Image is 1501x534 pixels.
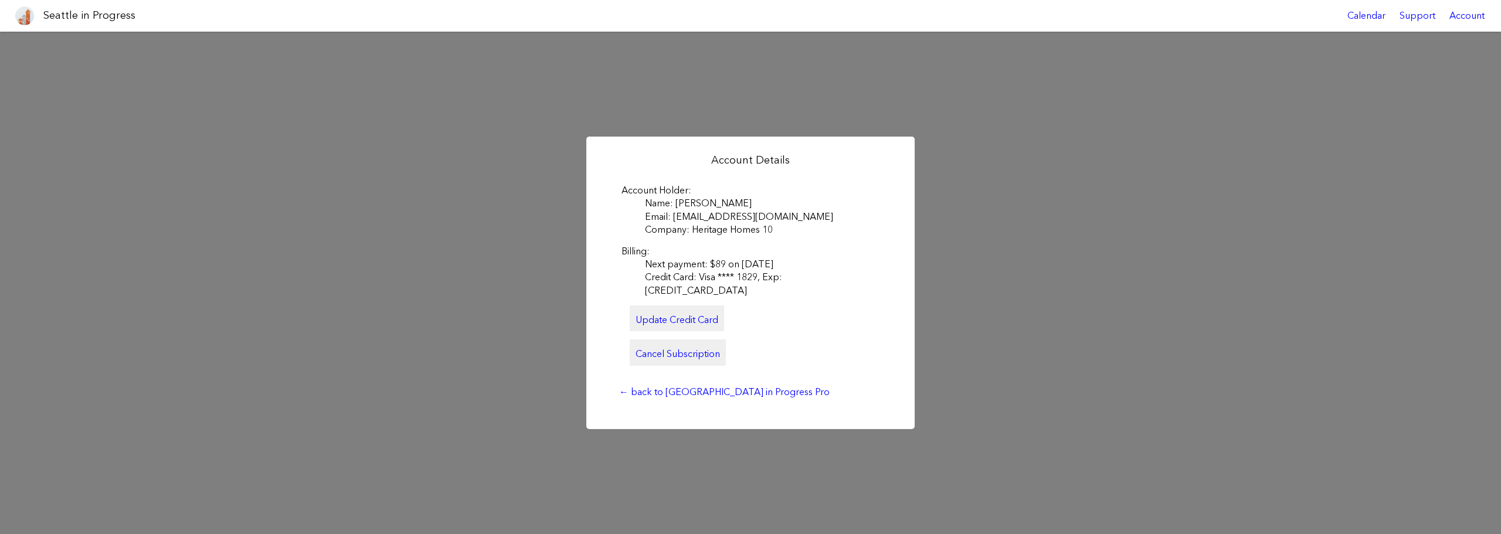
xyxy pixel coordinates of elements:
dd: Credit Card: Visa **** 1829, Exp: [CREDIT_CARD_DATA] [645,271,879,297]
dd: Name: [PERSON_NAME] [645,197,879,210]
img: favicon-96x96.png [15,6,34,25]
dd: Email: [EMAIL_ADDRESS][DOMAIN_NAME] [645,210,879,223]
a: ← back to [GEOGRAPHIC_DATA] in Progress Pro [613,382,836,402]
a: Cancel Subscription [630,339,726,365]
h1: Seattle in Progress [43,8,135,23]
h2: Account Details [613,153,888,168]
dd: Company: Heritage Homes 10 [645,223,879,236]
dt: Billing [622,245,879,258]
dd: Next payment: $89 on [DATE] [645,258,879,271]
dt: Account Holder [622,184,879,197]
a: Update Credit Card [630,305,724,331]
